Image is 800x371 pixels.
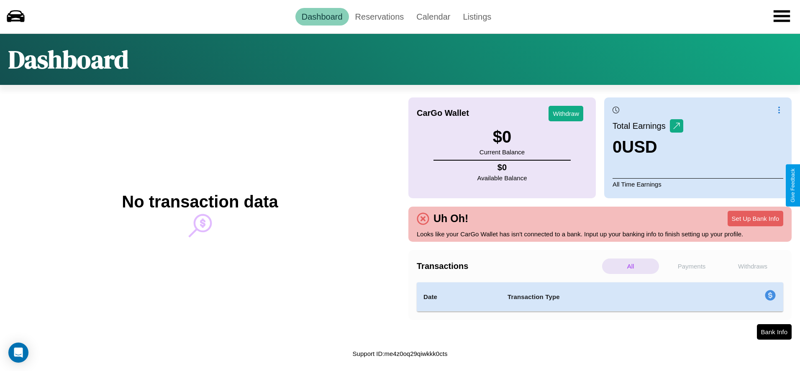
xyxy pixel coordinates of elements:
[8,42,128,77] h1: Dashboard
[508,292,697,302] h4: Transaction Type
[417,108,469,118] h4: CarGo Wallet
[602,258,659,274] p: All
[417,261,600,271] h4: Transactions
[456,8,497,26] a: Listings
[417,282,783,312] table: simple table
[423,292,494,302] h4: Date
[479,128,525,146] h3: $ 0
[349,8,410,26] a: Reservations
[429,212,472,225] h4: Uh Oh!
[477,172,527,184] p: Available Balance
[613,178,783,190] p: All Time Earnings
[790,169,796,202] div: Give Feedback
[122,192,278,211] h2: No transaction data
[549,106,583,121] button: Withdraw
[417,228,783,240] p: Looks like your CarGo Wallet has isn't connected to a bank. Input up your banking info to finish ...
[479,146,525,158] p: Current Balance
[353,348,448,359] p: Support ID: me4z0oq29qiwkkk0cts
[477,163,527,172] h4: $ 0
[8,343,28,363] div: Open Intercom Messenger
[410,8,456,26] a: Calendar
[295,8,349,26] a: Dashboard
[613,138,683,156] h3: 0 USD
[663,258,720,274] p: Payments
[724,258,781,274] p: Withdraws
[613,118,670,133] p: Total Earnings
[728,211,783,226] button: Set Up Bank Info
[757,324,792,340] button: Bank Info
